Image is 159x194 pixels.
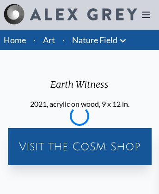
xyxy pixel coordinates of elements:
[30,98,129,110] div: 2021, acrylic on wood, 9 x 12 in.
[72,33,117,46] a: Nature Field
[43,33,55,46] a: Art
[59,30,68,50] li: ·
[30,78,129,98] div: Earth Witness
[4,35,26,45] a: Home
[12,132,148,162] a: Visit the CoSM Shop
[30,30,39,50] li: ·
